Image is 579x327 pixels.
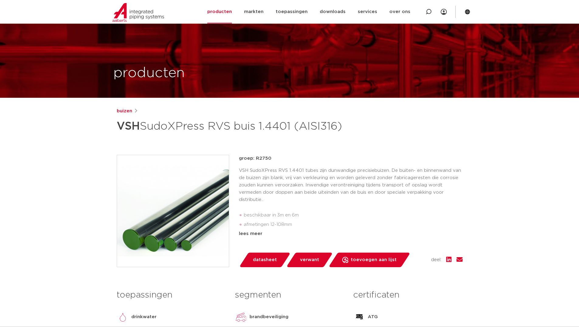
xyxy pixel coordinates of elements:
[353,289,462,301] h3: certificaten
[239,167,463,203] p: VSH SudoXPress RVS 1.4401 tubes zijn dunwandige precisiebuizen. De buiten- en binnenwand van de b...
[244,210,463,220] li: beschikbaar in 3m en 6m
[351,255,397,265] span: toevoegen aan lijst
[235,289,344,301] h3: segmenten
[235,311,247,323] img: brandbeveiliging
[239,155,463,162] p: groep: R2750
[431,256,441,264] span: deel:
[117,289,226,301] h3: toepassingen
[253,255,277,265] span: datasheet
[244,220,463,230] li: afmetingen 12-108mm
[250,313,288,321] p: brandbeveiliging
[131,313,157,321] p: drinkwater
[239,230,463,237] div: lees meer
[239,253,291,267] a: datasheet
[117,311,129,323] img: drinkwater
[117,117,345,135] h1: SudoXPress RVS buis 1.4401 (AISI316)
[300,255,319,265] span: verwant
[286,253,333,267] a: verwant
[353,311,365,323] img: ATG
[368,313,378,321] p: ATG
[117,107,132,115] a: buizen
[117,121,140,132] strong: VSH
[113,63,185,83] h1: producten
[117,155,229,267] img: Product Image for VSH SudoXPress RVS buis 1.4401 (AISI316)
